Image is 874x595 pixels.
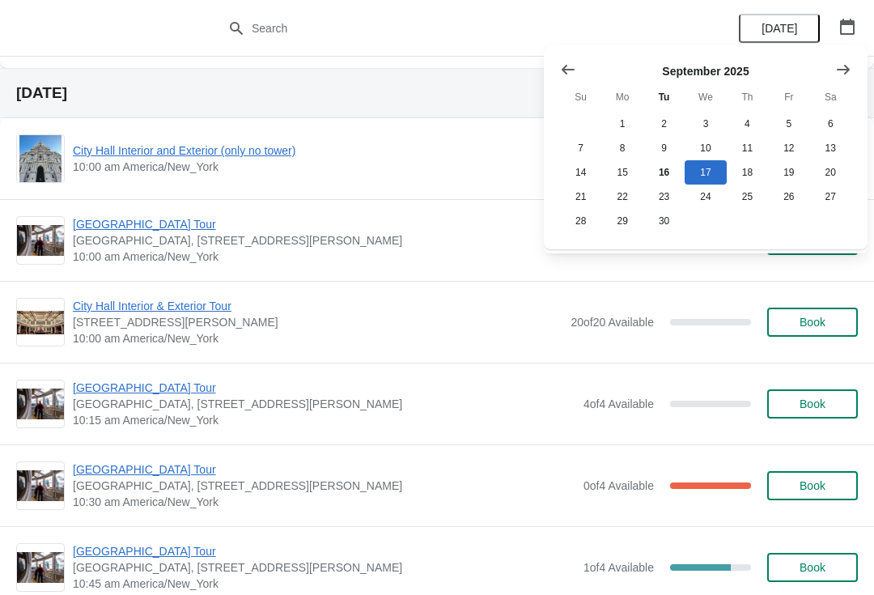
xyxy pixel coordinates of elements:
span: [GEOGRAPHIC_DATA], [STREET_ADDRESS][PERSON_NAME] [73,232,575,249]
img: City Hall Tower Tour | City Hall Visitor Center, 1400 John F Kennedy Boulevard Suite 121, Philade... [17,552,64,584]
th: Thursday [727,83,768,112]
button: Sunday September 7 2025 [560,136,601,160]
button: Thursday September 11 2025 [727,136,768,160]
button: Sunday September 28 2025 [560,209,601,233]
th: Wednesday [685,83,726,112]
span: Book [800,479,825,492]
button: Monday September 29 2025 [601,209,643,233]
button: Friday September 19 2025 [768,160,809,185]
img: City Hall Tower Tour | City Hall Visitor Center, 1400 John F Kennedy Boulevard Suite 121, Philade... [17,225,64,257]
button: Monday September 22 2025 [601,185,643,209]
button: Friday September 12 2025 [768,136,809,160]
span: 10:00 am America/New_York [73,330,562,346]
span: [GEOGRAPHIC_DATA] Tour [73,543,575,559]
span: City Hall Interior & Exterior Tour [73,298,562,314]
span: 10:30 am America/New_York [73,494,575,510]
button: Monday September 1 2025 [601,112,643,136]
img: City Hall Tower Tour | City Hall Visitor Center, 1400 John F Kennedy Boulevard Suite 121, Philade... [17,470,64,502]
button: Today Tuesday September 16 2025 [643,160,685,185]
input: Search [251,14,655,43]
button: Book [767,471,858,500]
button: Sunday September 21 2025 [560,185,601,209]
span: [GEOGRAPHIC_DATA], [STREET_ADDRESS][PERSON_NAME] [73,396,575,412]
th: Monday [601,83,643,112]
span: [GEOGRAPHIC_DATA], [STREET_ADDRESS][PERSON_NAME] [73,478,575,494]
button: Monday September 8 2025 [601,136,643,160]
button: Tuesday September 2 2025 [643,112,685,136]
button: Tuesday September 23 2025 [643,185,685,209]
button: Monday September 15 2025 [601,160,643,185]
span: City Hall Interior and Exterior (only no tower) [73,142,562,159]
th: Saturday [810,83,851,112]
button: Book [767,553,858,582]
button: Show previous month, August 2025 [554,55,583,84]
th: Sunday [560,83,601,112]
button: Sunday September 14 2025 [560,160,601,185]
button: Friday September 26 2025 [768,185,809,209]
button: Thursday September 4 2025 [727,112,768,136]
span: 1 of 4 Available [583,561,654,574]
img: City Hall Tower Tour | City Hall Visitor Center, 1400 John F Kennedy Boulevard Suite 121, Philade... [17,389,64,420]
span: 10:45 am America/New_York [73,576,575,592]
button: Thursday September 18 2025 [727,160,768,185]
span: Book [800,316,825,329]
button: Thursday September 25 2025 [727,185,768,209]
span: [STREET_ADDRESS][PERSON_NAME] [73,314,562,330]
button: Saturday September 13 2025 [810,136,851,160]
span: [GEOGRAPHIC_DATA] Tour [73,461,575,478]
th: Friday [768,83,809,112]
button: Book [767,389,858,419]
span: Book [800,561,825,574]
img: City Hall Interior and Exterior (only no tower) | | 10:00 am America/New_York [19,135,62,182]
span: [DATE] [762,22,797,35]
span: 10:15 am America/New_York [73,412,575,428]
span: 20 of 20 Available [571,316,654,329]
button: Saturday September 6 2025 [810,112,851,136]
span: 10:00 am America/New_York [73,249,575,265]
button: Show next month, October 2025 [829,55,858,84]
button: Wednesday September 10 2025 [685,136,726,160]
span: 0 of 4 Available [583,479,654,492]
span: Book [800,397,825,410]
button: [DATE] [739,14,820,43]
span: 4 of 4 Available [583,397,654,410]
button: Saturday September 27 2025 [810,185,851,209]
img: City Hall Interior & Exterior Tour | 1400 John F Kennedy Boulevard, Suite 121, Philadelphia, PA, ... [17,311,64,334]
th: Tuesday [643,83,685,112]
span: [GEOGRAPHIC_DATA] Tour [73,380,575,396]
button: Wednesday September 24 2025 [685,185,726,209]
span: [GEOGRAPHIC_DATA] Tour [73,216,575,232]
button: Book [767,308,858,337]
button: Wednesday September 17 2025 [685,160,726,185]
span: [GEOGRAPHIC_DATA], [STREET_ADDRESS][PERSON_NAME] [73,559,575,576]
button: Saturday September 20 2025 [810,160,851,185]
h2: [DATE] [16,85,858,101]
button: Wednesday September 3 2025 [685,112,726,136]
button: Tuesday September 30 2025 [643,209,685,233]
button: Friday September 5 2025 [768,112,809,136]
button: Tuesday September 9 2025 [643,136,685,160]
span: 10:00 am America/New_York [73,159,562,175]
